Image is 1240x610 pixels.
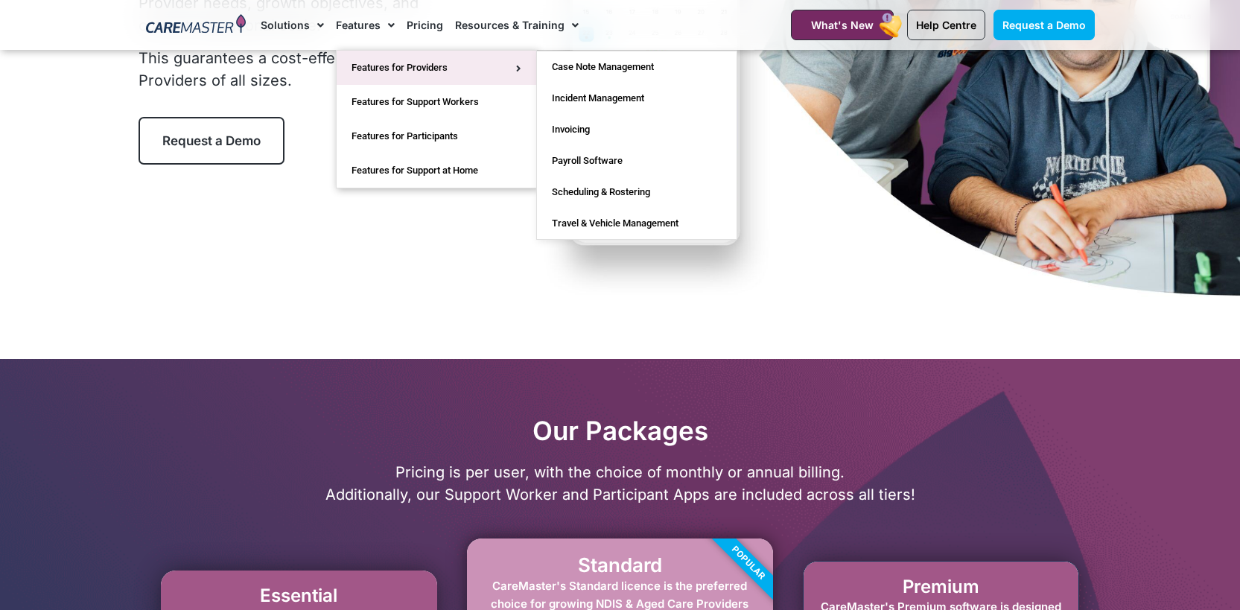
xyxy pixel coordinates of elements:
span: What's New [811,19,874,31]
a: Features for Providers [337,51,536,85]
a: Incident Management [537,83,737,114]
p: Pricing is per user, with the choice of monthly or annual billing. Additionally, our Support Work... [139,461,1102,506]
p: This guarantees a cost-effective solution for Providers of all sizes. [139,47,474,92]
a: Invoicing [537,114,737,145]
a: Request a Demo [139,117,284,165]
h2: Our Packages [139,415,1102,446]
a: Travel & Vehicle Management [537,208,737,239]
h2: Standard [482,553,758,576]
ul: Features for Providers [536,51,737,240]
a: Case Note Management [537,51,737,83]
img: CareMaster Logo [146,14,247,36]
a: Help Centre [907,10,985,40]
a: Features for Support at Home [337,153,536,188]
a: Request a Demo [993,10,1095,40]
a: Features for Participants [337,119,536,153]
h2: Premium [818,576,1063,598]
a: Scheduling & Rostering [537,177,737,208]
a: Payroll Software [537,145,737,177]
a: What's New [791,10,894,40]
h2: Essential [176,585,422,607]
span: Request a Demo [1002,19,1086,31]
a: Features for Support Workers [337,85,536,119]
span: Help Centre [916,19,976,31]
span: Request a Demo [162,133,261,148]
ul: Features [336,50,537,188]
